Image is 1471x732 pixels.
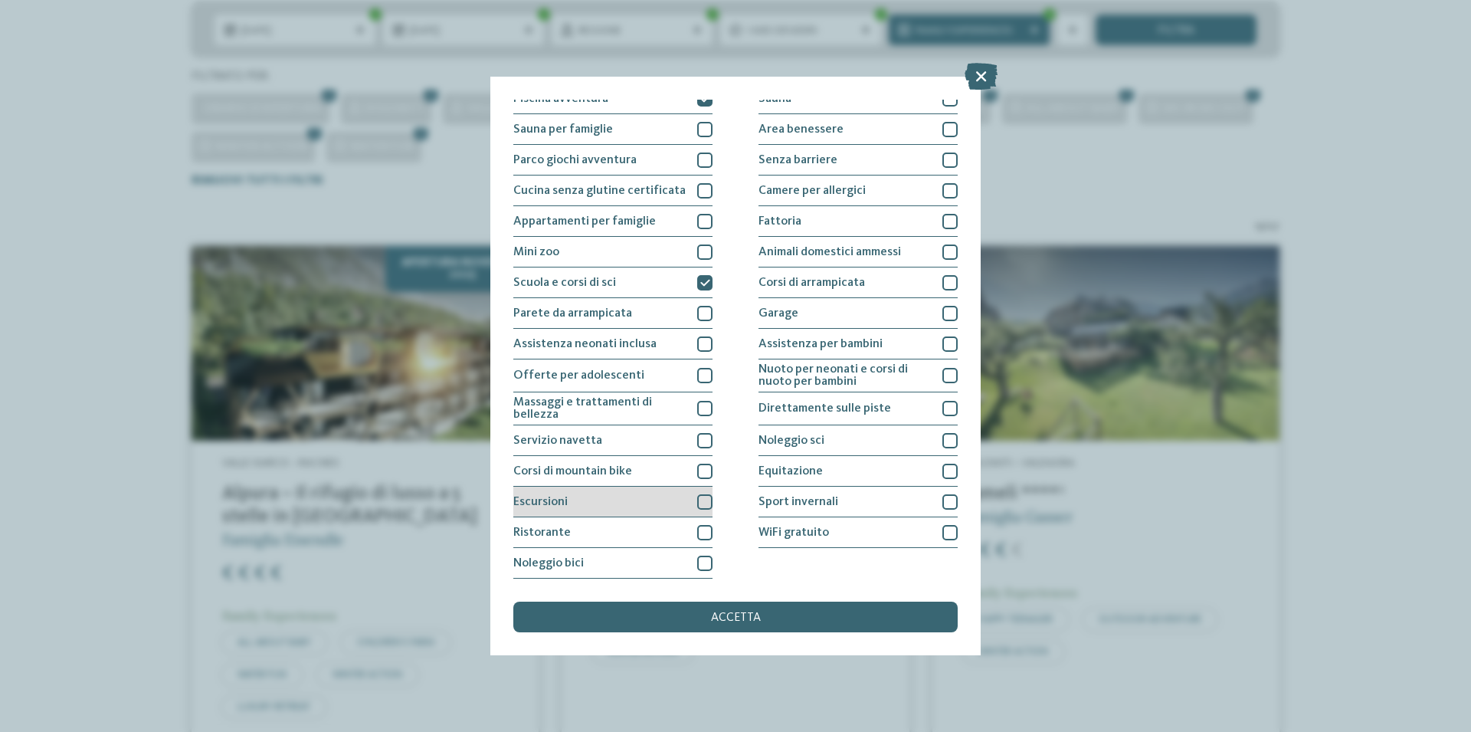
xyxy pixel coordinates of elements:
[758,215,801,228] span: Fattoria
[758,154,837,166] span: Senza barriere
[513,396,686,421] span: Massaggi e trattamenti di bellezza
[758,363,931,388] span: Nuoto per neonati e corsi di nuoto per bambini
[513,435,602,447] span: Servizio navetta
[513,465,632,478] span: Corsi di mountain bike
[758,277,865,289] span: Corsi di arrampicata
[758,246,901,258] span: Animali domestici ammessi
[513,338,657,350] span: Assistenza neonati inclusa
[513,123,613,136] span: Sauna per famiglie
[513,277,616,289] span: Scuola e corsi di sci
[758,435,824,447] span: Noleggio sci
[513,557,584,570] span: Noleggio bici
[758,123,844,136] span: Area benessere
[513,154,637,166] span: Parco giochi avventura
[758,338,883,350] span: Assistenza per bambini
[513,185,686,197] span: Cucina senza glutine certificata
[513,527,571,539] span: Ristorante
[758,402,891,415] span: Direttamente sulle piste
[513,246,559,258] span: Mini zoo
[758,465,823,478] span: Equitazione
[758,185,866,197] span: Camere per allergici
[758,527,829,539] span: WiFi gratuito
[758,307,798,320] span: Garage
[513,215,656,228] span: Appartamenti per famiglie
[513,307,632,320] span: Parete da arrampicata
[513,496,568,508] span: Escursioni
[758,496,838,508] span: Sport invernali
[513,369,644,382] span: Offerte per adolescenti
[711,612,761,624] span: accetta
